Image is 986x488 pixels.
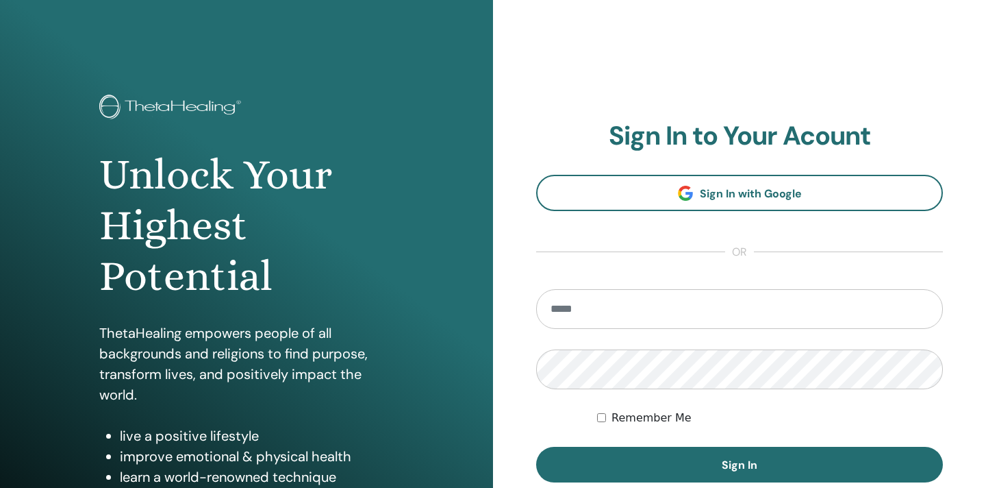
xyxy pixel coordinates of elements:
[99,149,394,302] h1: Unlock Your Highest Potential
[597,410,943,426] div: Keep me authenticated indefinitely or until I manually logout
[700,186,802,201] span: Sign In with Google
[725,244,754,260] span: or
[120,467,394,487] li: learn a world-renowned technique
[120,426,394,446] li: live a positive lifestyle
[536,175,943,211] a: Sign In with Google
[536,121,943,152] h2: Sign In to Your Acount
[120,446,394,467] li: improve emotional & physical health
[99,323,394,405] p: ThetaHealing empowers people of all backgrounds and religions to find purpose, transform lives, a...
[722,458,757,472] span: Sign In
[611,410,692,426] label: Remember Me
[536,447,943,483] button: Sign In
